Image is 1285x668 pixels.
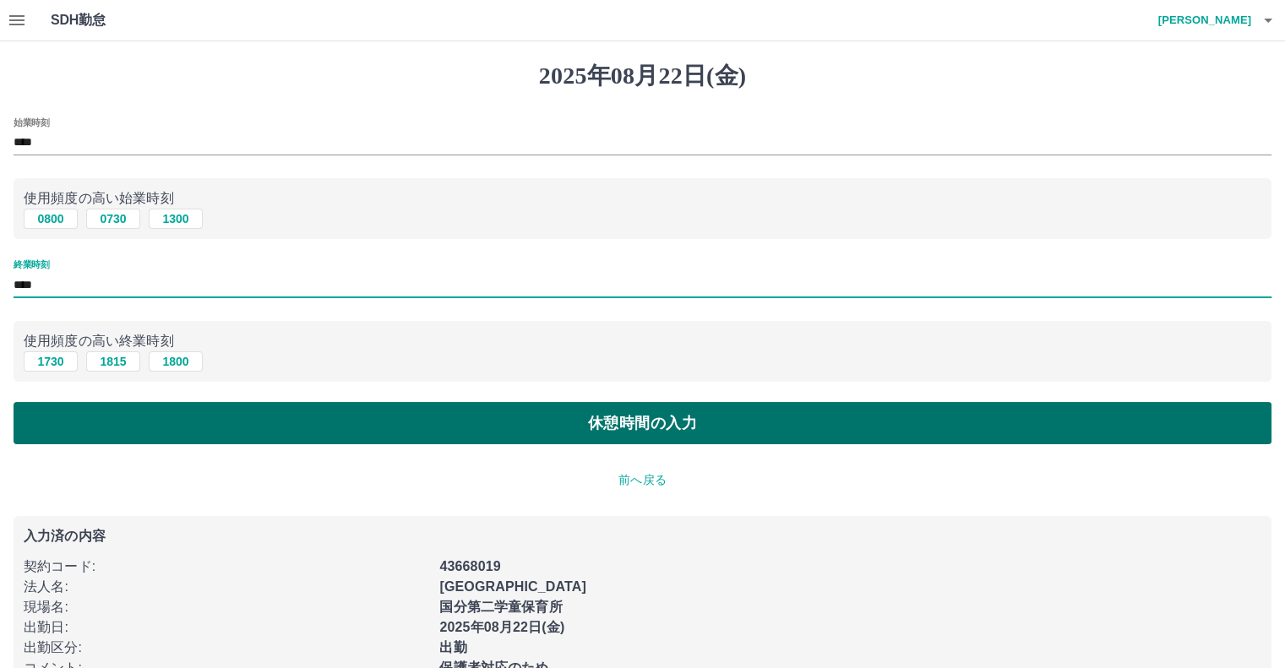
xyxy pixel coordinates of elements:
p: 前へ戻る [14,471,1271,489]
p: 出勤日 : [24,617,429,638]
button: 1730 [24,351,78,372]
b: 出勤 [439,640,466,654]
button: 0800 [24,209,78,229]
label: 始業時刻 [14,116,49,128]
p: 現場名 : [24,597,429,617]
b: 2025年08月22日(金) [439,620,564,634]
p: 使用頻度の高い終業時刻 [24,331,1261,351]
button: 休憩時間の入力 [14,402,1271,444]
p: 使用頻度の高い始業時刻 [24,188,1261,209]
button: 1300 [149,209,203,229]
button: 1800 [149,351,203,372]
h1: 2025年08月22日(金) [14,62,1271,90]
button: 1815 [86,351,140,372]
b: 43668019 [439,559,500,573]
p: 法人名 : [24,577,429,597]
p: 入力済の内容 [24,530,1261,543]
label: 終業時刻 [14,258,49,271]
b: [GEOGRAPHIC_DATA] [439,579,586,594]
p: 出勤区分 : [24,638,429,658]
b: 国分第二学童保育所 [439,600,562,614]
p: 契約コード : [24,557,429,577]
button: 0730 [86,209,140,229]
